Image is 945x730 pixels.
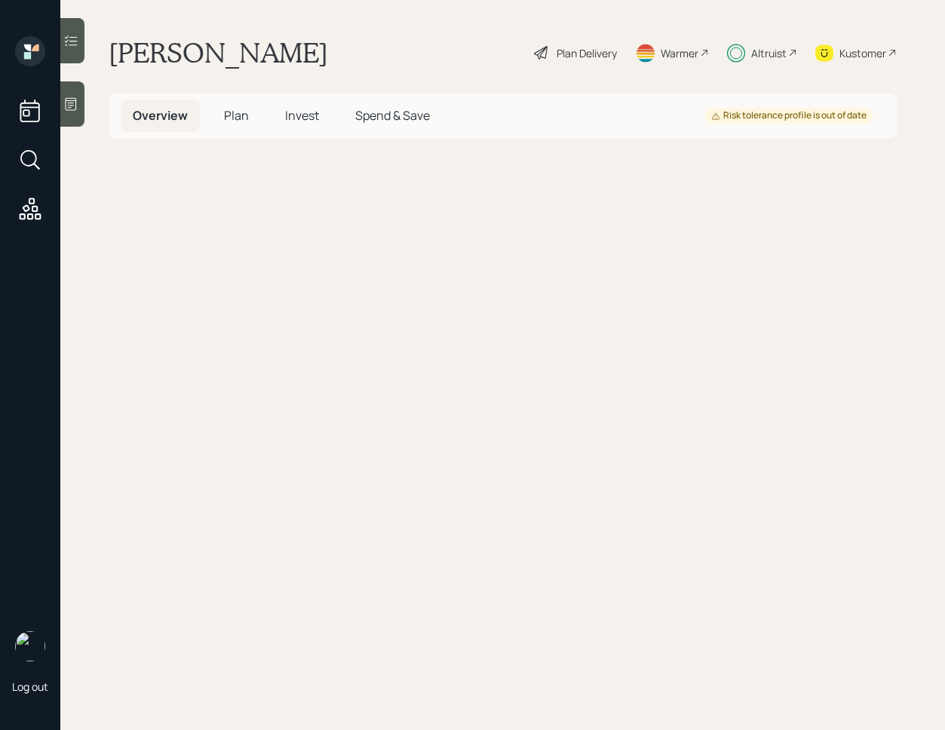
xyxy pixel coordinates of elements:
[133,107,188,124] span: Overview
[711,109,867,122] div: Risk tolerance profile is out of date
[557,45,617,61] div: Plan Delivery
[224,107,249,124] span: Plan
[285,107,319,124] span: Invest
[751,45,787,61] div: Altruist
[109,36,328,69] h1: [PERSON_NAME]
[355,107,430,124] span: Spend & Save
[12,679,48,694] div: Log out
[839,45,886,61] div: Kustomer
[661,45,698,61] div: Warmer
[15,631,45,661] img: retirable_logo.png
